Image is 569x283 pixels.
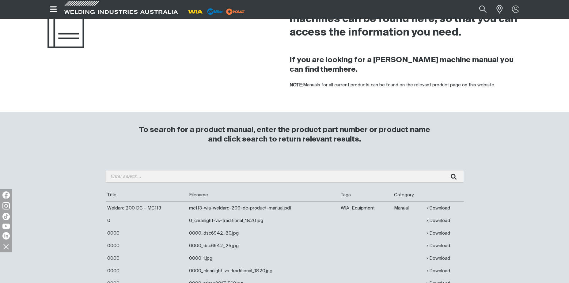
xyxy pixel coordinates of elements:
[106,240,188,252] td: 0000
[393,189,425,202] th: Category
[2,191,10,199] img: Facebook
[2,213,10,220] img: TikTok
[339,202,393,214] td: WIA, Equipment
[106,171,464,183] input: Enter search...
[290,56,514,73] strong: If you are looking for a [PERSON_NAME] machine manual you can find them
[290,82,522,89] p: Manuals for all current products can be found on the relevant product page on this website.
[106,227,188,240] td: 0000
[106,189,188,202] th: Title
[188,214,340,227] td: 0_clearlight-vs-traditional_1820.jpg
[465,2,493,16] input: Product name or item number...
[2,232,10,240] img: LinkedIn
[1,241,11,252] img: hide socials
[2,224,10,229] img: YouTube
[188,202,340,214] td: mc113-wia-weldarc-200-dc-product-manual.pdf
[2,202,10,209] img: Instagram
[290,83,303,87] strong: NOTE:
[427,255,450,262] a: Download
[188,252,340,265] td: 0000_1.jpg
[427,242,450,249] a: Download
[427,230,450,237] a: Download
[106,265,188,277] td: 0000
[106,214,188,227] td: 0
[427,267,450,274] a: Download
[188,227,340,240] td: 0000_dsc6942_80.jpg
[427,205,450,212] a: Download
[188,189,340,202] th: Filename
[339,189,393,202] th: Tags
[106,202,188,214] td: Weldarc 200 DC - MC113
[427,217,450,224] a: Download
[224,9,247,14] a: miller
[339,66,358,73] a: here.
[393,202,425,214] td: Manual
[224,7,247,16] img: miller
[472,2,493,16] button: Search products
[136,125,433,144] h3: To search for a product manual, enter the product part number or product name and click search to...
[106,252,188,265] td: 0000
[188,240,340,252] td: 0000_dsc6942_25.jpg
[188,265,340,277] td: 0000_clearlight-vs-traditional_1820.jpg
